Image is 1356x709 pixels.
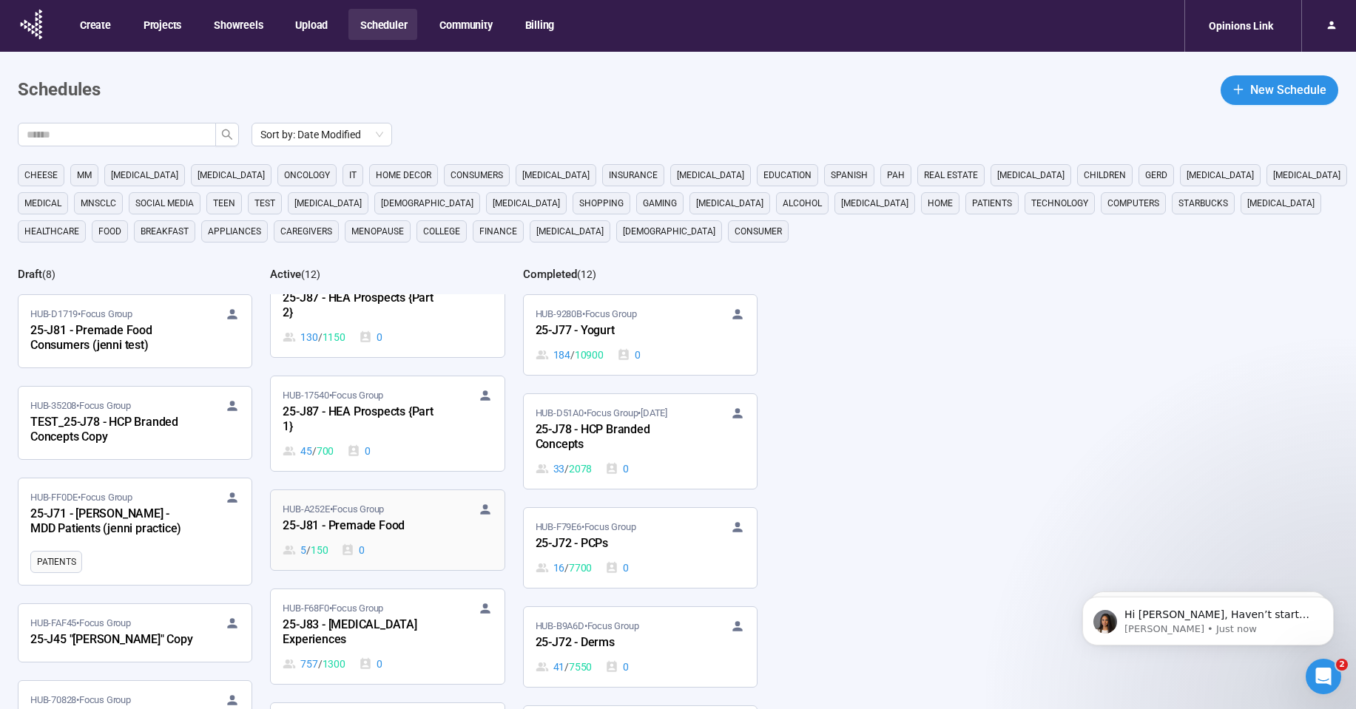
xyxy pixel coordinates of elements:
[609,168,658,183] span: Insurance
[536,347,604,363] div: 184
[1306,659,1341,694] iframe: Intercom live chat
[569,659,592,675] span: 7550
[841,196,908,211] span: [MEDICAL_DATA]
[37,554,75,569] span: Patients
[536,322,698,341] div: 25-J77 - Yogurt
[283,388,383,403] span: HUB-17540 • Focus Group
[623,224,715,239] span: [DEMOGRAPHIC_DATA]
[1187,168,1254,183] span: [MEDICAL_DATA]
[283,403,445,437] div: 25-J87 - HEA Prospects {Part 1}
[536,535,698,554] div: 25-J72 - PCPs
[783,196,822,211] span: alcohol
[18,387,252,459] a: HUB-35208•Focus GroupTEST_25-J78 - HCP Branded Concepts Copy
[213,196,235,211] span: Teen
[30,490,132,505] span: HUB-FF0DE • Focus Group
[1200,12,1282,40] div: Opinions Link
[98,224,121,239] span: Food
[318,656,323,672] span: /
[536,634,698,653] div: 25-J72 - Derms
[1107,196,1159,211] span: computers
[605,659,629,675] div: 0
[42,268,55,280] span: ( 8 )
[536,421,698,455] div: 25-J78 - HCP Branded Concepts
[522,168,590,183] span: [MEDICAL_DATA]
[605,560,629,576] div: 0
[643,196,677,211] span: gaming
[24,168,58,183] span: cheese
[312,443,317,459] span: /
[564,560,569,576] span: /
[18,295,252,367] a: HUB-D1719•Focus Group25-J81 - Premade Food Consumers (jenni test)
[284,168,330,183] span: oncology
[271,589,504,684] a: HUB-F68F0•Focus Group25-J83 - [MEDICAL_DATA] Experiences757 / 13000
[317,443,334,459] span: 700
[135,196,194,211] span: social media
[30,693,131,708] span: HUB-70828 • Focus Group
[536,520,636,535] span: HUB-F79E6 • Focus Group
[77,168,92,183] span: MM
[81,196,116,211] span: mnsclc
[536,659,593,675] div: 41
[283,289,445,323] div: 25-J87 - HEA Prospects {Part 2}
[283,9,338,40] button: Upload
[536,461,593,477] div: 33
[351,224,404,239] span: menopause
[428,9,502,40] button: Community
[68,9,121,40] button: Create
[513,9,565,40] button: Billing
[451,168,503,183] span: consumers
[301,268,320,280] span: ( 12 )
[536,560,593,576] div: 16
[18,76,101,104] h1: Schedules
[887,168,905,183] span: PAH
[215,123,239,146] button: search
[349,168,357,183] span: it
[569,560,592,576] span: 7700
[132,9,192,40] button: Projects
[376,168,431,183] span: home decor
[271,490,504,570] a: HUB-A252E•Focus Group25-J81 - Premade Food5 / 1500
[18,268,42,281] h2: Draft
[564,461,569,477] span: /
[536,619,639,634] span: HUB-B9A6D • Focus Group
[198,168,265,183] span: [MEDICAL_DATA]
[359,656,382,672] div: 0
[1031,196,1088,211] span: technology
[30,322,193,356] div: 25-J81 - Premade Food Consumers (jenni test)
[1178,196,1228,211] span: starbucks
[423,224,460,239] span: college
[30,616,131,631] span: HUB-FAF45 • Focus Group
[524,295,757,375] a: HUB-9280B•Focus Group25-J77 - Yogurt184 / 109000
[208,224,261,239] span: appliances
[524,607,757,687] a: HUB-B9A6D•Focus Group25-J72 - Derms41 / 75500
[524,394,757,489] a: HUB-D51A0•Focus Group•[DATE]25-J78 - HCP Branded Concepts33 / 20780
[270,268,301,281] h2: Active
[1336,659,1348,671] span: 2
[536,406,667,421] span: HUB-D51A0 • Focus Group •
[831,168,868,183] span: Spanish
[318,329,323,345] span: /
[347,443,371,459] div: 0
[1273,168,1340,183] span: [MEDICAL_DATA]
[323,329,345,345] span: 1150
[536,307,637,322] span: HUB-9280B • Focus Group
[1232,84,1244,95] span: plus
[997,168,1065,183] span: [MEDICAL_DATA]
[696,196,763,211] span: [MEDICAL_DATA]
[306,542,311,558] span: /
[493,196,560,211] span: [MEDICAL_DATA]
[575,347,604,363] span: 10900
[271,262,504,357] a: HUB-14C3C•Focus Group25-J87 - HEA Prospects {Part 2}130 / 11500
[260,123,383,146] span: Sort by: Date Modified
[254,196,275,211] span: Test
[577,268,596,280] span: ( 12 )
[569,461,592,477] span: 2078
[1060,566,1356,669] iframe: Intercom notifications message
[1084,168,1126,183] span: children
[1145,168,1167,183] span: GERD
[381,196,473,211] span: [DEMOGRAPHIC_DATA]
[536,224,604,239] span: [MEDICAL_DATA]
[564,659,569,675] span: /
[30,413,193,447] div: TEST_25-J78 - HCP Branded Concepts Copy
